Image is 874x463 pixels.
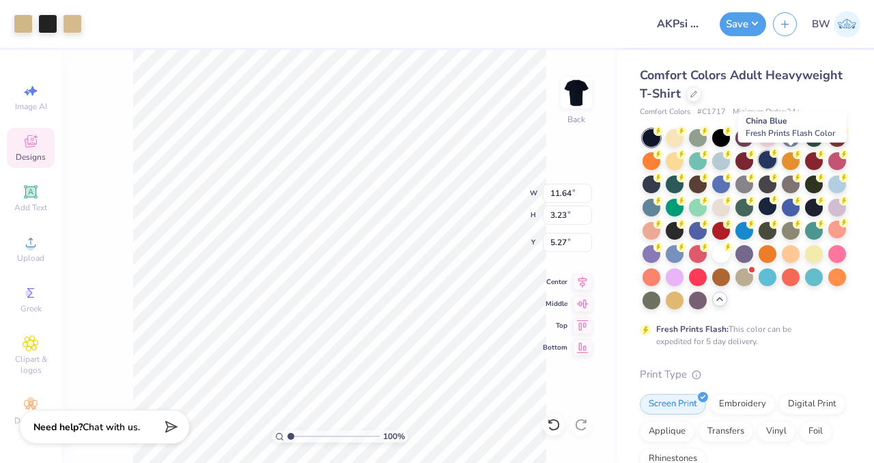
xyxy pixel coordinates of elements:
[646,10,713,38] input: Untitled Design
[383,430,405,443] span: 100 %
[567,113,585,126] div: Back
[7,354,55,376] span: Clipart & logos
[812,11,860,38] a: BW
[640,421,694,442] div: Applique
[543,299,567,309] span: Middle
[710,394,775,415] div: Embroidery
[17,253,44,264] span: Upload
[779,394,845,415] div: Digital Print
[640,107,690,118] span: Comfort Colors
[563,79,590,107] img: Back
[720,12,766,36] button: Save
[20,303,42,314] span: Greek
[640,367,847,382] div: Print Type
[656,323,824,348] div: This color can be expedited for 5 day delivery.
[640,67,843,102] span: Comfort Colors Adult Heavyweight T-Shirt
[757,421,795,442] div: Vinyl
[83,421,140,434] span: Chat with us.
[33,421,83,434] strong: Need help?
[800,421,832,442] div: Foil
[543,277,567,287] span: Center
[746,128,835,139] span: Fresh Prints Flash Color
[697,107,726,118] span: # C1717
[738,111,847,143] div: China Blue
[834,11,860,38] img: Brooke Williams
[543,343,567,352] span: Bottom
[733,107,801,118] span: Minimum Order: 24 +
[656,324,729,335] strong: Fresh Prints Flash:
[14,415,47,426] span: Decorate
[15,101,47,112] span: Image AI
[812,16,830,32] span: BW
[14,202,47,213] span: Add Text
[640,394,706,415] div: Screen Print
[699,421,753,442] div: Transfers
[543,321,567,331] span: Top
[16,152,46,163] span: Designs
